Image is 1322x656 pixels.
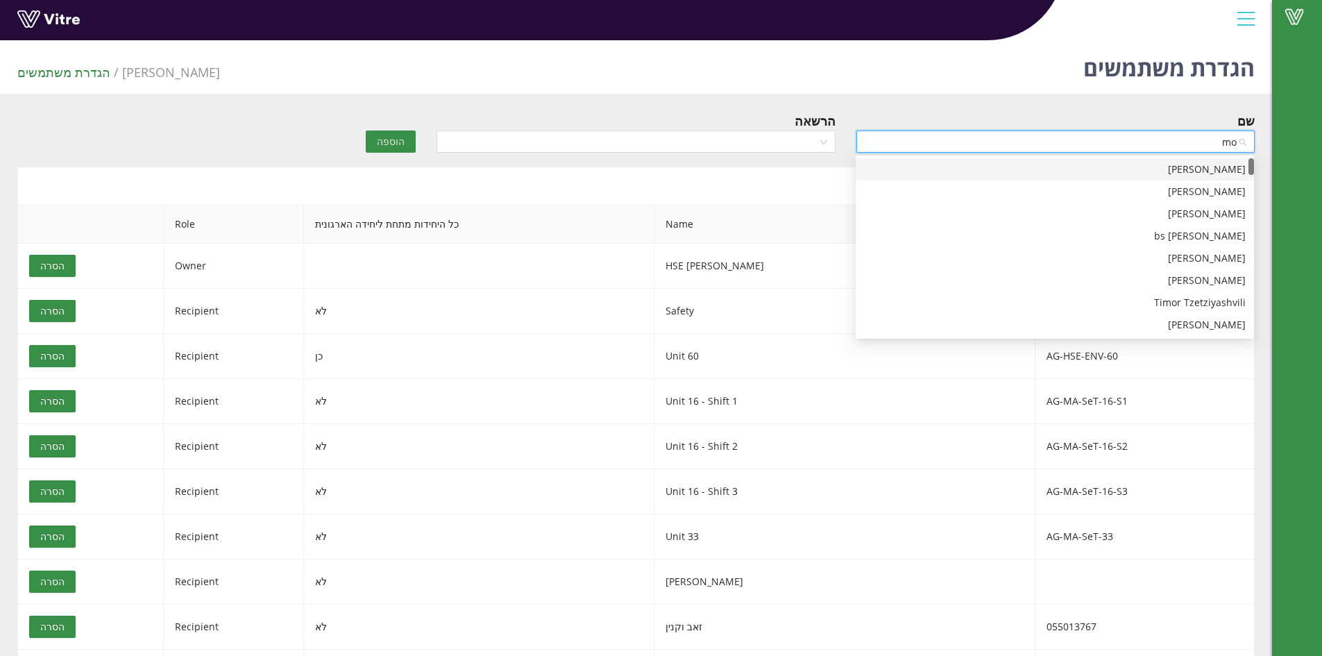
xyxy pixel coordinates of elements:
td: לא [304,605,654,650]
span: Recipient [175,349,219,362]
span: הסרה [40,303,65,319]
td: [PERSON_NAME] HSE [654,244,1035,289]
button: הסרה [29,255,76,277]
span: Recipient [175,575,219,588]
div: [PERSON_NAME] [864,251,1246,266]
span: AG-MA-SeT-16-S3 [1046,485,1128,498]
button: הסרה [29,571,76,593]
div: Vraj Modi [856,203,1254,225]
span: הסרה [40,258,65,274]
td: [PERSON_NAME] [654,560,1035,605]
div: Timor Tzetziyashvili [864,295,1246,310]
td: כן [304,334,654,379]
span: הסרה [40,529,65,544]
span: Owner [175,259,206,272]
div: [PERSON_NAME] [864,273,1246,288]
span: Recipient [175,394,219,407]
div: משתמשי טפסים [17,167,1255,205]
th: Role [164,205,304,244]
td: לא [304,560,654,605]
div: Mohsin Shaikh [856,180,1254,203]
span: הסרה [40,394,65,409]
td: לא [304,469,654,514]
div: Ankur V. Modi [856,158,1254,180]
h1: הגדרת משתמשים [1083,35,1255,94]
td: לא [304,424,654,469]
td: Unit 16 - Shift 1 [654,379,1035,424]
span: הסרה [40,439,65,454]
span: הסרה [40,484,65,499]
button: הוספה [366,131,416,153]
span: 055013767 [1046,620,1096,633]
td: זאב וקנין [654,605,1035,650]
div: Mor Gabai [856,314,1254,336]
td: לא [304,514,654,560]
div: Moshe Chandgaonkar [856,247,1254,269]
button: הסרה [29,435,76,457]
button: הסרה [29,616,76,638]
span: 379 [122,64,220,81]
button: הסרה [29,390,76,412]
td: Unit 16 - Shift 2 [654,424,1035,469]
span: הסרה [40,619,65,634]
td: לא [304,379,654,424]
div: Timor Tzetziyashvili [856,292,1254,314]
button: הסרה [29,300,76,322]
span: Recipient [175,439,219,453]
div: [PERSON_NAME] [864,184,1246,199]
div: [PERSON_NAME] [864,206,1246,221]
span: Recipient [175,530,219,543]
div: Moshen Naftalovich [856,269,1254,292]
span: AG-MA-SeT-33 [1046,530,1113,543]
div: [PERSON_NAME] [864,162,1246,177]
div: Shimon Levi bs [856,225,1254,247]
span: הסרה [40,348,65,364]
td: לא [304,289,654,334]
div: [PERSON_NAME] [864,317,1246,333]
td: Safety [654,289,1035,334]
td: Unit 16 - Shift 3 [654,469,1035,514]
div: [PERSON_NAME] bs [864,228,1246,244]
span: Name [654,205,1035,243]
span: הסרה [40,574,65,589]
span: AG-MA-SeT-16-S2 [1046,439,1128,453]
li: הגדרת משתמשים [17,62,122,82]
span: AG-MA-SeT-16-S1 [1046,394,1128,407]
span: AG-HSE-ENV-60 [1046,349,1118,362]
div: הרשאה [795,111,836,131]
span: Recipient [175,304,219,317]
td: Unit 60 [654,334,1035,379]
span: Recipient [175,620,219,633]
button: הסרה [29,480,76,503]
td: Unit 33 [654,514,1035,560]
span: Recipient [175,485,219,498]
div: שם [1237,111,1255,131]
button: הסרה [29,525,76,548]
button: הסרה [29,345,76,367]
th: כל היחידות מתחת ליחידה הארגונית [304,205,654,244]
